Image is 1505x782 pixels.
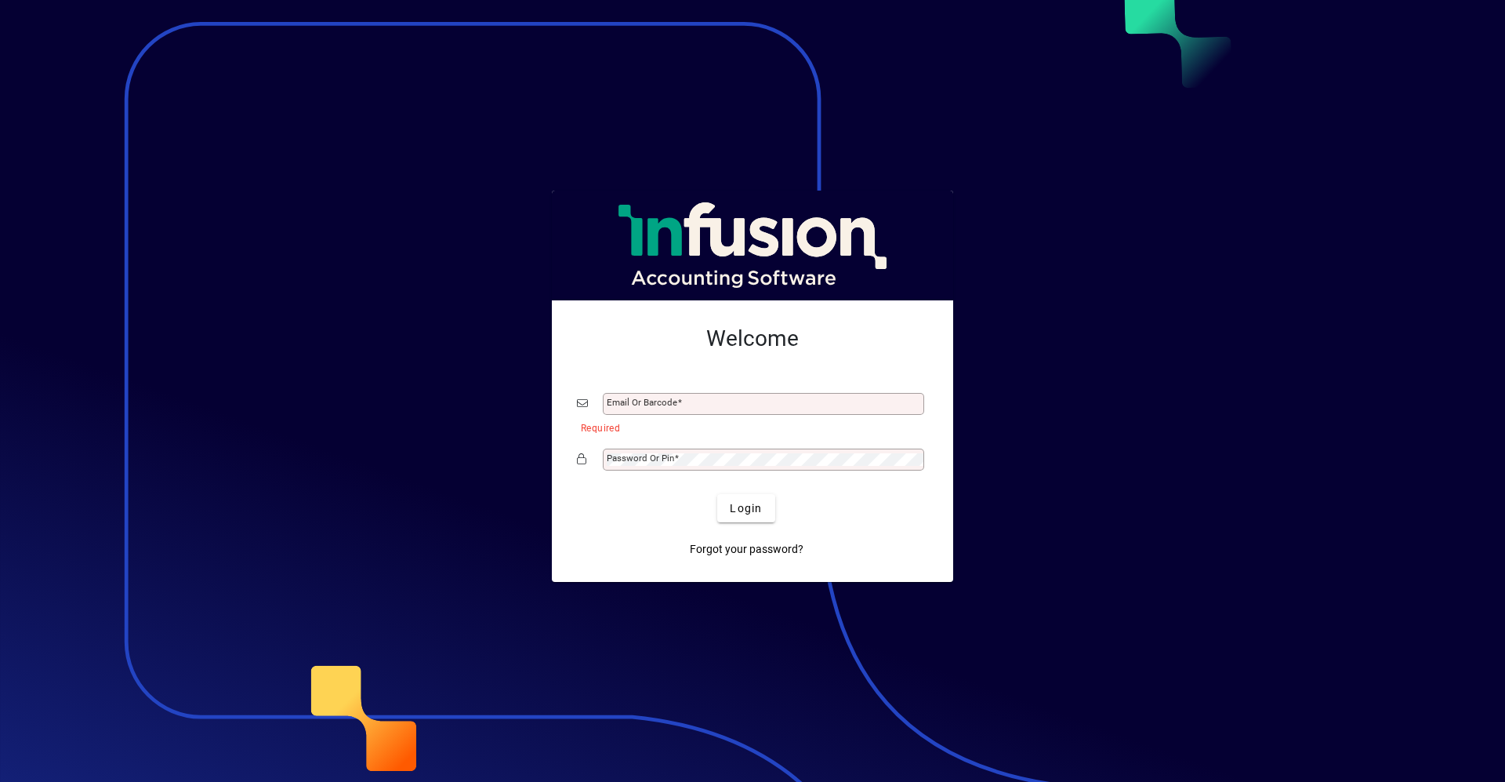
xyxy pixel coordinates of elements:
[730,500,762,517] span: Login
[607,397,677,408] mat-label: Email or Barcode
[581,419,916,435] mat-error: Required
[717,494,774,522] button: Login
[690,541,803,558] span: Forgot your password?
[684,535,810,563] a: Forgot your password?
[607,453,674,464] mat-label: Password or Pin
[577,326,928,352] h2: Welcome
